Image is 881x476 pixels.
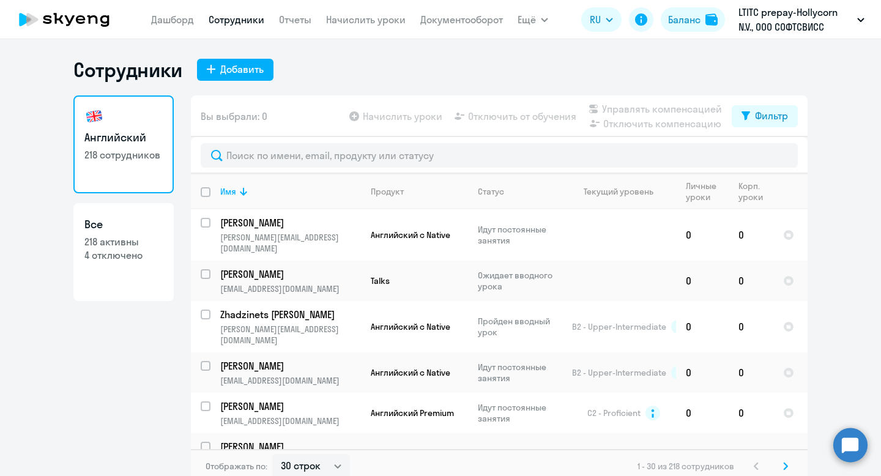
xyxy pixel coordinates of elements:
td: 0 [729,209,773,261]
p: 218 активны [84,235,163,248]
button: LTITC prepay-Hollycorn N.V., ООО СОФТСВИСС [732,5,871,34]
button: Балансbalance [661,7,725,32]
button: Ещё [518,7,548,32]
td: 0 [676,261,729,301]
a: Отчеты [279,13,311,26]
span: Ещё [518,12,536,27]
div: Продукт [371,186,467,197]
p: [PERSON_NAME] [220,400,359,413]
a: Документооборот [420,13,503,26]
p: [PERSON_NAME] [220,440,359,453]
a: [PERSON_NAME] [220,359,360,373]
p: [EMAIL_ADDRESS][DOMAIN_NAME] [220,283,360,294]
a: Zhadzinets [PERSON_NAME] [220,308,360,321]
span: Отображать по: [206,461,267,472]
div: Текущий уровень [584,186,653,197]
span: Talks [371,275,390,286]
div: Личные уроки [686,180,720,203]
div: Имя [220,186,360,197]
div: Корп. уроки [738,180,773,203]
span: RU [590,12,601,27]
div: Фильтр [755,108,788,123]
a: Сотрудники [209,13,264,26]
button: Добавить [197,59,273,81]
p: [EMAIL_ADDRESS][DOMAIN_NAME] [220,375,360,386]
p: Идут постоянные занятия [478,362,562,384]
button: RU [581,7,622,32]
a: Английский218 сотрудников [73,95,174,193]
a: Начислить уроки [326,13,406,26]
h1: Сотрудники [73,58,182,82]
span: Английский Premium [371,407,454,418]
div: Статус [478,186,504,197]
h3: Все [84,217,163,232]
div: Продукт [371,186,404,197]
p: 218 сотрудников [84,148,163,162]
p: [PERSON_NAME] [220,267,359,281]
span: B2 - Upper-Intermediate [572,321,666,332]
p: [PERSON_NAME] [220,216,359,229]
div: Корп. уроки [738,180,765,203]
p: 4 отключено [84,248,163,262]
td: 0 [676,209,729,261]
img: balance [705,13,718,26]
td: 0 [676,393,729,433]
p: [PERSON_NAME][EMAIL_ADDRESS][DOMAIN_NAME] [220,232,360,254]
div: Статус [478,186,562,197]
p: Ожидает вводного урока [478,270,562,292]
a: Все218 активны4 отключено [73,203,174,301]
div: Личные уроки [686,180,728,203]
a: Дашборд [151,13,194,26]
span: Английский с Native [371,367,450,378]
td: 0 [729,261,773,301]
span: Английский с Native [371,321,450,332]
p: Идут постоянные занятия [478,224,562,246]
p: Пройден вводный урок [478,316,562,338]
td: 0 [676,352,729,393]
h3: Английский [84,130,163,146]
p: [PERSON_NAME][EMAIL_ADDRESS][DOMAIN_NAME] [220,324,360,346]
p: Идут постоянные занятия [478,448,562,470]
td: 0 [729,301,773,352]
a: [PERSON_NAME] [220,267,360,281]
p: Zhadzinets [PERSON_NAME] [220,308,359,321]
span: B2 - Upper-Intermediate [572,367,666,378]
img: english [84,106,104,126]
p: Идут постоянные занятия [478,402,562,424]
button: Фильтр [732,105,798,127]
div: Добавить [220,62,264,76]
p: LTITC prepay-Hollycorn N.V., ООО СОФТСВИСС [738,5,852,34]
a: [PERSON_NAME] [220,440,360,453]
td: 0 [729,393,773,433]
span: Вы выбрали: 0 [201,109,267,124]
td: 0 [729,352,773,393]
div: Имя [220,186,236,197]
a: [PERSON_NAME] [220,216,360,229]
td: 0 [676,301,729,352]
span: C2 - Proficient [587,407,641,418]
p: [PERSON_NAME] [220,359,359,373]
span: Английский с Native [371,229,450,240]
span: 1 - 30 из 218 сотрудников [638,461,734,472]
input: Поиск по имени, email, продукту или статусу [201,143,798,168]
div: Текущий уровень [572,186,675,197]
a: [PERSON_NAME] [220,400,360,413]
div: Баланс [668,12,701,27]
p: [EMAIL_ADDRESS][DOMAIN_NAME] [220,415,360,426]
